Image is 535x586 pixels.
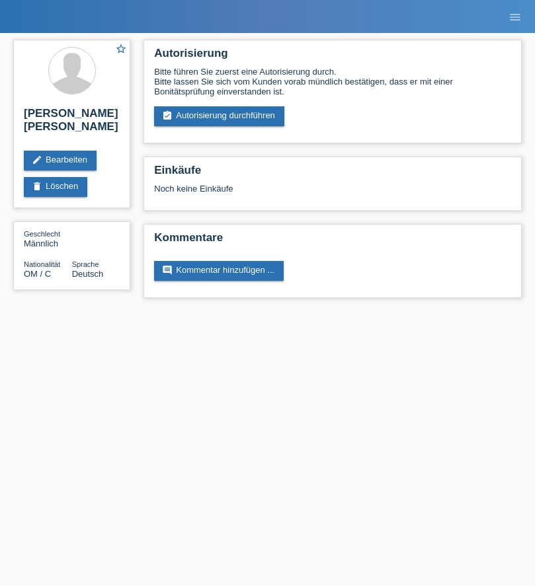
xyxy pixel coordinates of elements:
[154,231,511,251] h2: Kommentare
[24,269,51,279] span: Oman / C / 18.12.2021
[154,164,511,184] h2: Einkäufe
[115,43,127,57] a: star_border
[24,177,87,197] a: deleteLöschen
[32,181,42,192] i: delete
[502,13,528,20] a: menu
[72,260,99,268] span: Sprache
[154,47,511,67] h2: Autorisierung
[24,230,60,238] span: Geschlecht
[32,155,42,165] i: edit
[72,269,104,279] span: Deutsch
[115,43,127,55] i: star_border
[162,110,173,121] i: assignment_turned_in
[154,106,284,126] a: assignment_turned_inAutorisierung durchführen
[24,107,120,140] h2: [PERSON_NAME] [PERSON_NAME]
[154,67,511,96] div: Bitte führen Sie zuerst eine Autorisierung durch. Bitte lassen Sie sich vom Kunden vorab mündlich...
[509,11,522,24] i: menu
[24,151,97,170] a: editBearbeiten
[154,184,511,203] div: Noch keine Einkäufe
[24,229,72,248] div: Männlich
[24,260,60,268] span: Nationalität
[154,261,284,281] a: commentKommentar hinzufügen ...
[162,265,173,275] i: comment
